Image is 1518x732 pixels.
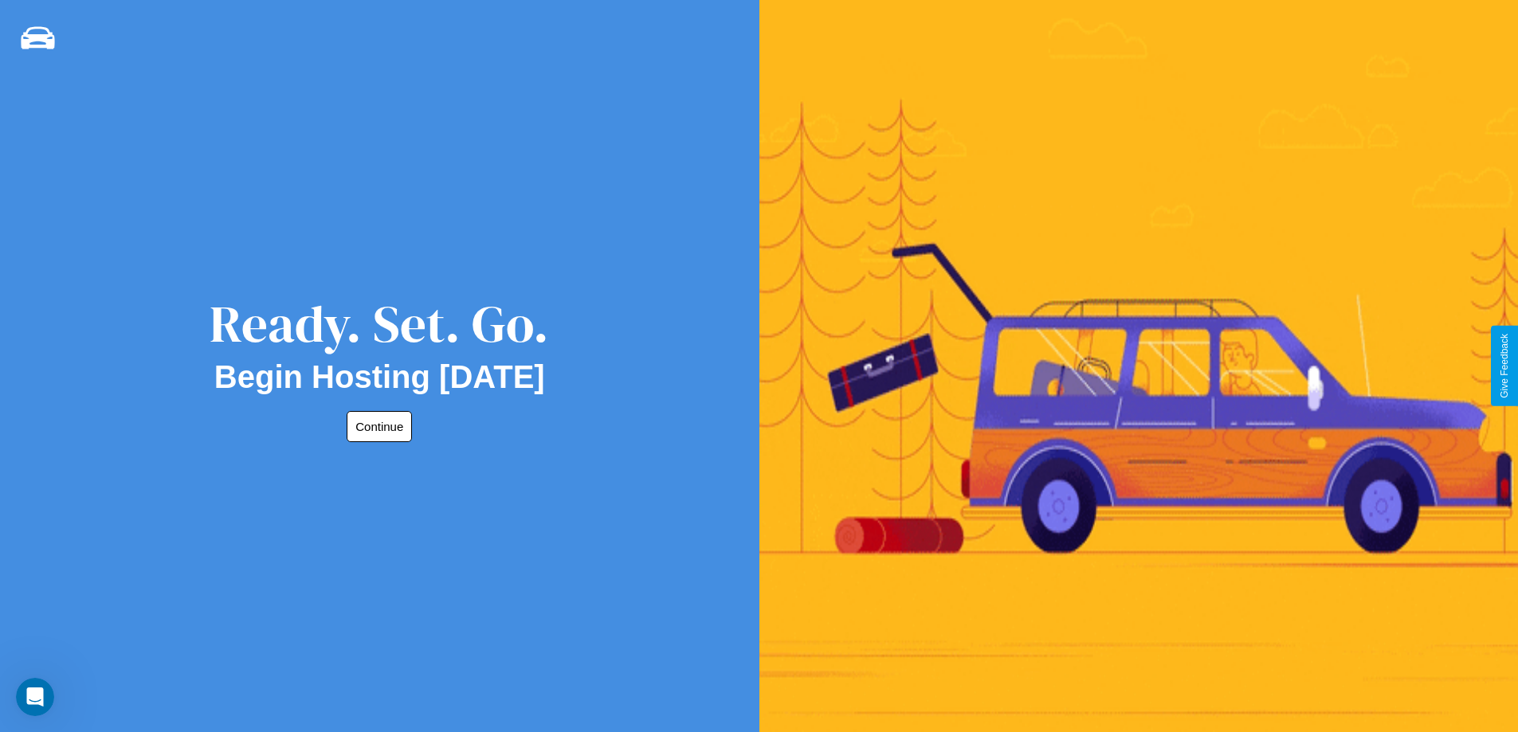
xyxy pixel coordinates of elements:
[16,678,54,716] iframe: Intercom live chat
[214,359,545,395] h2: Begin Hosting [DATE]
[347,411,412,442] button: Continue
[1499,334,1510,398] div: Give Feedback
[210,288,549,359] div: Ready. Set. Go.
